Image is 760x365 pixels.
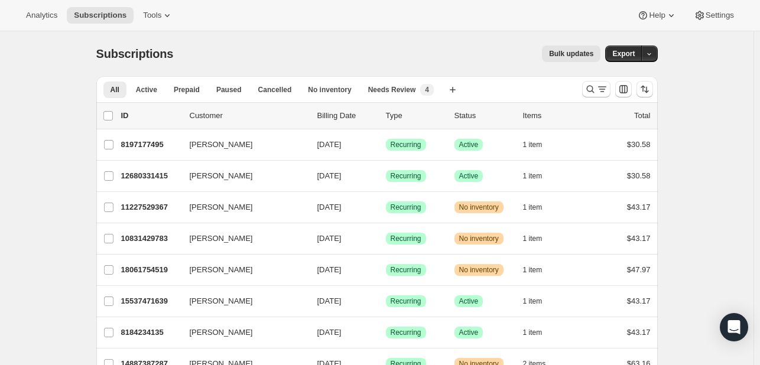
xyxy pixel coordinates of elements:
div: 15537471639[PERSON_NAME][DATE]SuccessRecurringSuccessActive1 item$43.17 [121,293,651,309]
span: [DATE] [317,203,342,211]
span: Settings [706,11,734,20]
button: Search and filter results [582,81,610,97]
button: [PERSON_NAME] [183,292,301,311]
p: 18061754519 [121,264,180,276]
span: Subscriptions [74,11,126,20]
span: Recurring [391,140,421,149]
div: 10831429783[PERSON_NAME][DATE]SuccessRecurringWarningNo inventory1 item$43.17 [121,230,651,247]
span: 1 item [523,203,543,212]
span: 1 item [523,140,543,149]
span: Active [459,296,479,306]
span: Bulk updates [549,49,593,58]
span: Help [649,11,665,20]
span: Active [459,171,479,181]
button: [PERSON_NAME] [183,323,301,342]
span: Prepaid [174,85,200,94]
button: Help [630,7,684,24]
span: Recurring [391,265,421,275]
span: All [111,85,119,94]
span: [DATE] [317,296,342,305]
span: 1 item [523,234,543,243]
span: [DATE] [317,328,342,337]
span: Recurring [391,171,421,181]
span: $43.17 [627,296,651,305]
span: 1 item [523,265,543,275]
div: 11227529367[PERSON_NAME][DATE]SuccessRecurringWarningNo inventory1 item$43.17 [121,199,651,216]
span: Analytics [26,11,57,20]
span: [DATE] [317,171,342,180]
button: [PERSON_NAME] [183,198,301,217]
div: Open Intercom Messenger [720,313,748,341]
span: Needs Review [368,85,416,94]
div: Type [386,110,445,122]
span: Active [136,85,157,94]
span: Recurring [391,296,421,306]
span: $47.97 [627,265,651,274]
div: Items [523,110,582,122]
div: 18061754519[PERSON_NAME][DATE]SuccessRecurringWarningNo inventory1 item$47.97 [121,262,651,278]
span: [PERSON_NAME] [190,139,253,151]
span: $43.17 [627,328,651,337]
span: Recurring [391,328,421,337]
p: 8197177495 [121,139,180,151]
span: [DATE] [317,265,342,274]
button: Create new view [443,82,462,98]
button: 1 item [523,262,556,278]
span: [DATE] [317,234,342,243]
button: 1 item [523,199,556,216]
button: [PERSON_NAME] [183,229,301,248]
div: 12680331415[PERSON_NAME][DATE]SuccessRecurringSuccessActive1 item$30.58 [121,168,651,184]
span: [PERSON_NAME] [190,295,253,307]
span: Subscriptions [96,47,174,60]
span: [PERSON_NAME] [190,201,253,213]
p: 12680331415 [121,170,180,182]
button: Analytics [19,7,64,24]
button: Bulk updates [542,45,600,62]
span: $43.17 [627,203,651,211]
button: 1 item [523,324,556,341]
p: Total [634,110,650,122]
span: $30.58 [627,140,651,149]
p: Status [454,110,514,122]
span: Recurring [391,234,421,243]
span: Tools [143,11,161,20]
p: 10831429783 [121,233,180,245]
span: $43.17 [627,234,651,243]
span: 1 item [523,171,543,181]
div: IDCustomerBilling DateTypeStatusItemsTotal [121,110,651,122]
span: $30.58 [627,171,651,180]
button: 1 item [523,136,556,153]
span: Active [459,140,479,149]
span: 4 [425,85,429,94]
div: 8184234135[PERSON_NAME][DATE]SuccessRecurringSuccessActive1 item$43.17 [121,324,651,341]
button: Sort the results [636,81,653,97]
span: Cancelled [258,85,292,94]
span: [PERSON_NAME] [190,233,253,245]
button: Subscriptions [67,7,134,24]
button: Customize table column order and visibility [615,81,632,97]
span: [PERSON_NAME] [190,264,253,276]
div: 8197177495[PERSON_NAME][DATE]SuccessRecurringSuccessActive1 item$30.58 [121,136,651,153]
span: No inventory [459,265,499,275]
span: [PERSON_NAME] [190,170,253,182]
button: [PERSON_NAME] [183,260,301,279]
p: ID [121,110,180,122]
span: [DATE] [317,140,342,149]
span: Recurring [391,203,421,212]
span: Paused [216,85,242,94]
button: [PERSON_NAME] [183,135,301,154]
span: Active [459,328,479,337]
span: 1 item [523,328,543,337]
button: 1 item [523,168,556,184]
button: Settings [687,7,741,24]
span: No inventory [308,85,351,94]
p: 11227529367 [121,201,180,213]
button: Export [605,45,642,62]
span: 1 item [523,296,543,306]
p: 15537471639 [121,295,180,307]
p: 8184234135 [121,327,180,338]
p: Billing Date [317,110,376,122]
span: No inventory [459,203,499,212]
button: Tools [136,7,180,24]
button: 1 item [523,230,556,247]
